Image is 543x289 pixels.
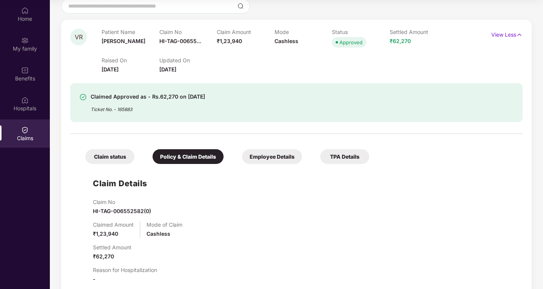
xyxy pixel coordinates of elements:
[390,29,447,35] p: Settled Amount
[93,230,118,237] span: ₹1,23,940
[91,92,205,101] div: Claimed Approved as - Rs.62,270 on [DATE]
[102,57,159,63] p: Raised On
[102,38,145,44] span: [PERSON_NAME]
[21,37,29,44] img: svg+xml;base64,PHN2ZyB3aWR0aD0iMjAiIGhlaWdodD0iMjAiIHZpZXdCb3g9IjAgMCAyMCAyMCIgZmlsbD0ibm9uZSIgeG...
[93,244,131,250] p: Settled Amount
[93,253,114,260] span: ₹62,270
[21,96,29,104] img: svg+xml;base64,PHN2ZyBpZD0iSG9zcGl0YWxzIiB4bWxucz0iaHR0cDovL3d3dy53My5vcmcvMjAwMC9zdmciIHdpZHRoPS...
[339,39,363,46] div: Approved
[79,93,87,101] img: svg+xml;base64,PHN2ZyBpZD0iU3VjY2Vzcy0zMngzMiIgeG1sbnM9Imh0dHA6Ly93d3cudzMub3JnLzIwMDAvc3ZnIiB3aW...
[147,230,170,237] span: Cashless
[102,29,159,35] p: Patient Name
[91,101,205,113] div: Ticket No. - 165883
[275,38,298,44] span: Cashless
[159,29,217,35] p: Claim No
[21,66,29,74] img: svg+xml;base64,PHN2ZyBpZD0iQmVuZWZpdHMiIHhtbG5zPSJodHRwOi8vd3d3LnczLm9yZy8yMDAwL3N2ZyIgd2lkdGg9Ij...
[93,276,96,282] span: -
[159,38,201,44] span: HI-TAG-00655...
[21,7,29,14] img: svg+xml;base64,PHN2ZyBpZD0iSG9tZSIgeG1sbnM9Imh0dHA6Ly93d3cudzMub3JnLzIwMDAvc3ZnIiB3aWR0aD0iMjAiIG...
[21,126,29,134] img: svg+xml;base64,PHN2ZyBpZD0iQ2xhaW0iIHhtbG5zPSJodHRwOi8vd3d3LnczLm9yZy8yMDAwL3N2ZyIgd2lkdGg9IjIwIi...
[320,149,369,164] div: TPA Details
[93,208,151,214] span: HI-TAG-006552582(0)
[93,177,147,190] h1: Claim Details
[217,38,242,44] span: ₹1,23,940
[238,3,244,9] img: svg+xml;base64,PHN2ZyBpZD0iU2VhcmNoLTMyeDMyIiB4bWxucz0iaHR0cDovL3d3dy53My5vcmcvMjAwMC9zdmciIHdpZH...
[93,221,134,228] p: Claimed Amount
[332,29,390,35] p: Status
[153,149,224,164] div: Policy & Claim Details
[491,29,523,39] p: View Less
[102,66,119,73] span: [DATE]
[390,38,411,44] span: ₹62,270
[93,199,151,205] p: Claim No
[516,31,523,39] img: svg+xml;base64,PHN2ZyB4bWxucz0iaHR0cDovL3d3dy53My5vcmcvMjAwMC9zdmciIHdpZHRoPSIxNyIgaGVpZ2h0PSIxNy...
[147,221,182,228] p: Mode of Claim
[242,149,302,164] div: Employee Details
[275,29,332,35] p: Mode
[159,57,217,63] p: Updated On
[85,149,134,164] div: Claim status
[93,267,157,273] p: Reason for Hospitalization
[75,34,83,40] span: VR
[217,29,275,35] p: Claim Amount
[159,66,176,73] span: [DATE]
